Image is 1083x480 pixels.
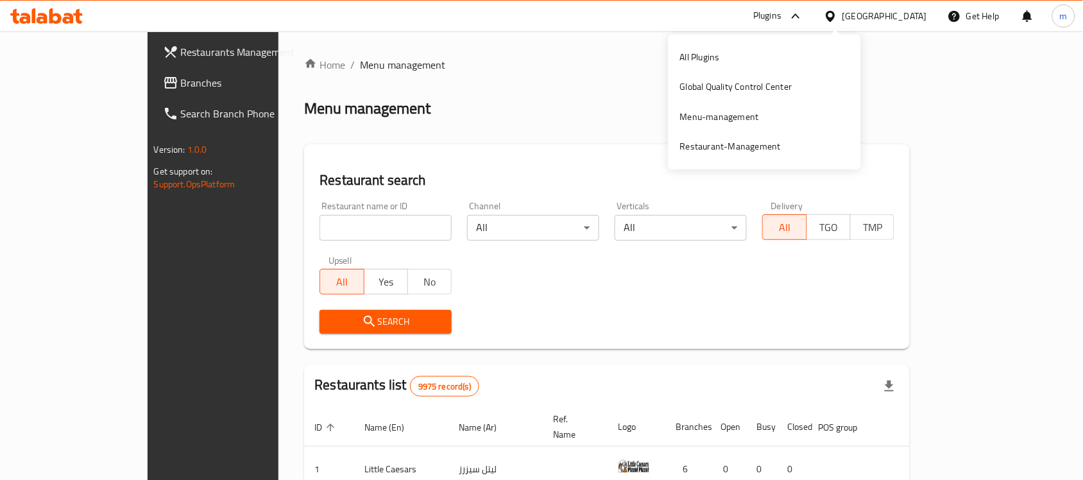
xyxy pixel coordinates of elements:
span: TGO [812,218,846,237]
button: All [320,269,364,295]
h2: Restaurants list [314,375,479,397]
th: Busy [746,407,777,447]
th: Open [710,407,746,447]
span: Menu management [360,57,445,73]
span: m [1060,9,1068,23]
div: Total records count [410,376,479,397]
span: TMP [856,218,889,237]
span: Name (En) [364,420,421,435]
div: Export file [874,371,905,402]
span: All [768,218,801,237]
span: All [325,273,359,291]
div: All [467,215,599,241]
button: TGO [806,214,851,240]
div: All [615,215,747,241]
button: No [407,269,452,295]
div: Restaurant-Management [680,139,781,153]
span: Version: [154,141,185,158]
span: Search [330,314,441,330]
h2: Menu management [304,98,431,119]
li: / [350,57,355,73]
th: Logo [608,407,665,447]
div: Menu-management [680,110,759,124]
button: Yes [364,269,408,295]
span: POS group [818,420,874,435]
label: Delivery [771,201,803,210]
button: TMP [850,214,894,240]
div: All Plugins [680,50,720,64]
nav: breadcrumb [304,57,910,73]
span: Name (Ar) [459,420,513,435]
button: All [762,214,806,240]
span: 9975 record(s) [411,381,479,393]
span: No [413,273,447,291]
div: Global Quality Control Center [680,80,792,94]
div: Plugins [753,8,781,24]
th: Closed [777,407,808,447]
input: Search for restaurant name or ID.. [320,215,452,241]
span: 1.0.0 [187,141,207,158]
a: Restaurants Management [153,37,328,67]
span: Ref. Name [553,411,592,442]
div: [GEOGRAPHIC_DATA] [842,9,927,23]
a: Branches [153,67,328,98]
span: Yes [370,273,403,291]
th: Branches [665,407,710,447]
label: Upsell [328,256,352,265]
a: Search Branch Phone [153,98,328,129]
span: Get support on: [154,163,213,180]
button: Search [320,310,452,334]
span: Search Branch Phone [181,106,318,121]
span: Branches [181,75,318,90]
h2: Restaurant search [320,171,894,190]
span: Restaurants Management [181,44,318,60]
a: Support.OpsPlatform [154,176,235,193]
span: ID [314,420,339,435]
